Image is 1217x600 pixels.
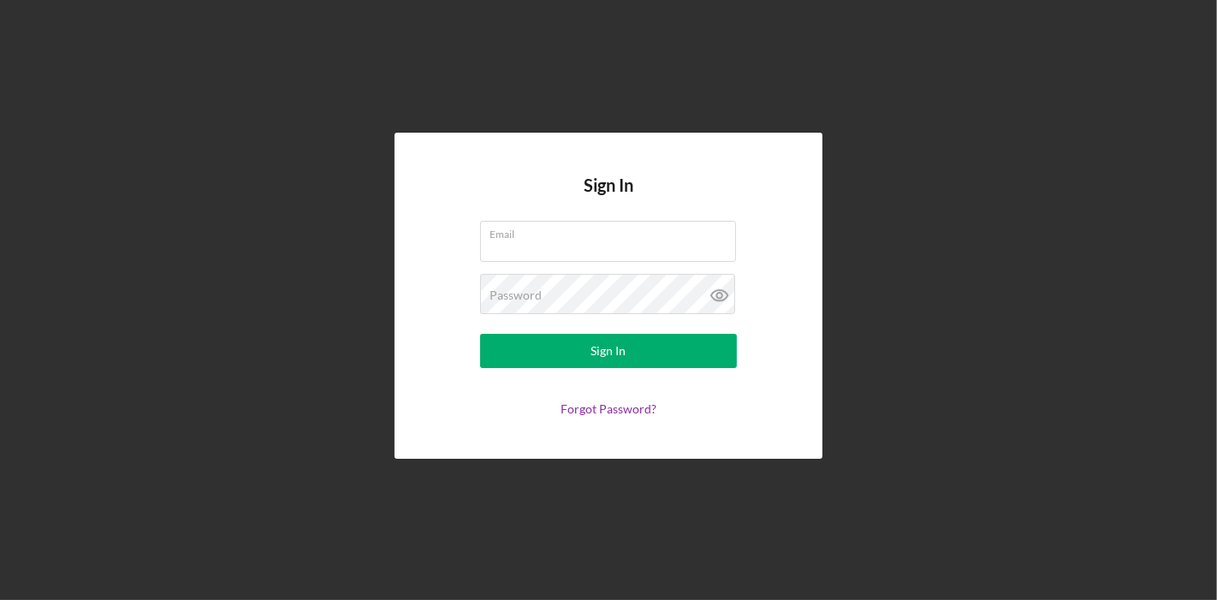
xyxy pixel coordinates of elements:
button: Sign In [480,334,737,368]
h4: Sign In [584,175,633,221]
div: Sign In [591,334,626,368]
a: Forgot Password? [561,401,656,416]
label: Password [490,288,542,302]
label: Email [490,222,736,241]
